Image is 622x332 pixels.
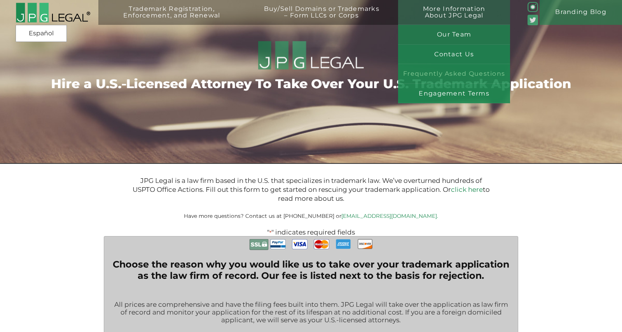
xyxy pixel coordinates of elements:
a: click here [451,186,483,193]
a: Engagement Terms [398,84,510,104]
a: Trademark Registration,Enforcement, and Renewal [105,5,239,30]
a: [EMAIL_ADDRESS][DOMAIN_NAME]. [341,213,438,219]
img: MasterCard [314,236,329,252]
img: Twitter_Social_Icon_Rounded_Square_Color-mid-green3-90.png [528,15,538,25]
p: All prices are comprehensive and have the filing fees built into them. JPG Legal will take over t... [110,301,512,324]
a: More InformationAbout JPG Legal [404,5,504,30]
img: glyph-logo_May2016-green3-90.png [528,2,538,12]
a: Frequently Asked Questions [398,64,510,84]
img: Discover [357,236,373,251]
p: JPG Legal is a law firm based in the U.S. that specializes in trademark law. We’ve overturned hun... [131,176,491,203]
a: Our Team [398,25,510,45]
img: AmEx [335,236,351,252]
a: Español [18,26,65,40]
a: Contact Us [398,45,510,64]
img: PayPal [270,236,286,252]
img: Secure Payment with SSL [249,236,269,252]
a: Buy/Sell Domains or Trademarks– Form LLCs or Corps [245,5,398,30]
small: Have more questions? Contact us at [PHONE_NUMBER] or [184,213,438,219]
img: 2016-logo-black-letters-3-r.png [16,2,90,23]
legend: Choose the reason why you would like us to take over your trademark application as the law firm o... [110,259,512,281]
img: Visa [292,236,308,252]
p: " " indicates required fields [81,228,541,236]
